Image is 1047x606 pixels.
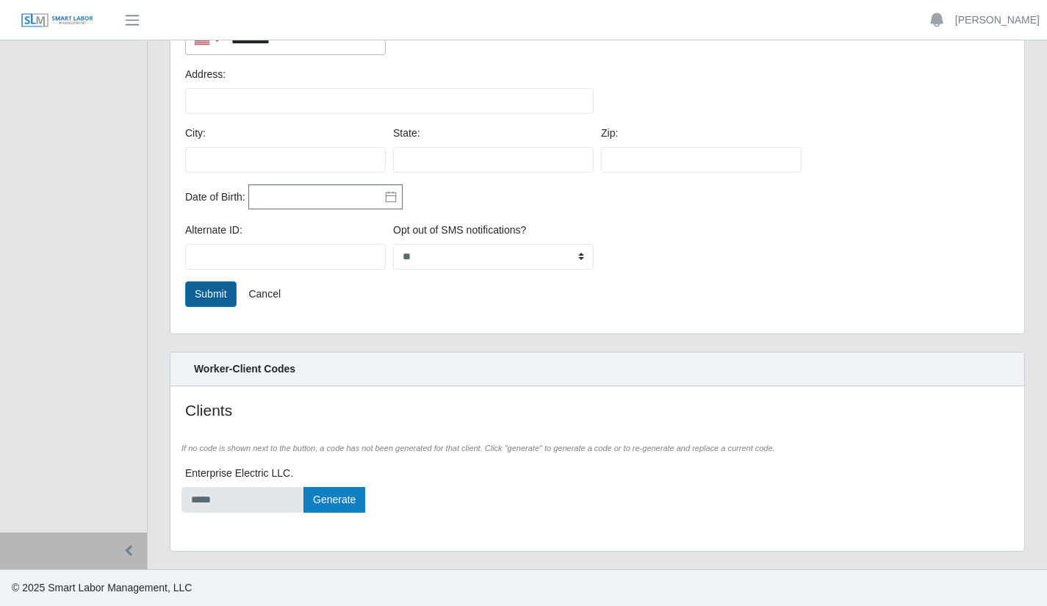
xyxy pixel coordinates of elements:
[181,444,775,452] i: If no code is shown next to the button, a code has not been generated for that client. Click "gen...
[185,126,206,141] label: City:
[185,281,237,307] button: Submit
[955,12,1040,28] a: [PERSON_NAME]
[185,223,242,238] label: Alternate ID:
[601,126,618,141] label: Zip:
[303,487,365,513] button: Generate
[185,67,226,82] label: Address:
[185,401,516,419] h4: Clients
[185,466,293,481] label: Enterprise Electric LLC.
[393,126,420,141] label: State:
[186,27,226,54] div: Country Code Selector
[393,223,526,238] label: Opt out of SMS notifications?
[185,190,245,205] label: Date of Birth:
[239,281,290,307] a: Cancel
[12,582,192,594] span: © 2025 Smart Labor Management, LLC
[213,37,221,43] span: ▼
[194,363,295,375] strong: Worker-Client Codes
[21,12,94,29] img: SLM Logo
